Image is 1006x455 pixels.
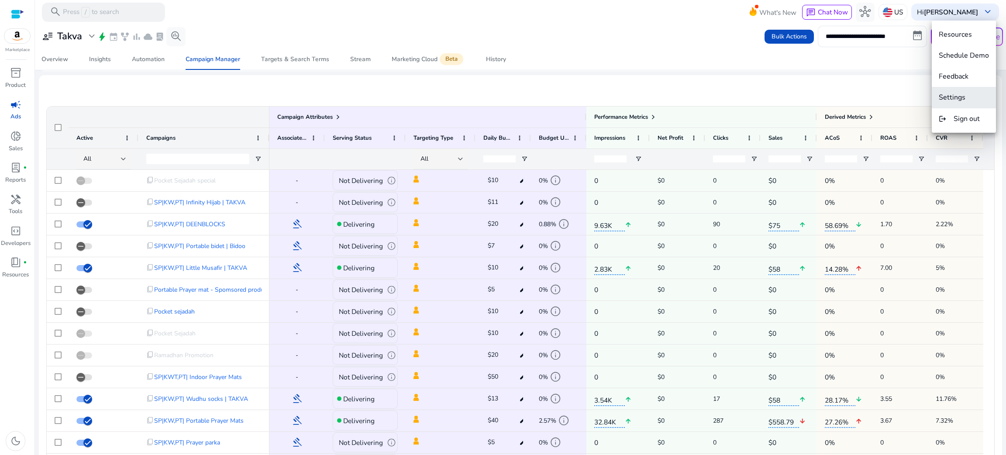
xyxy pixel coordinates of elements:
span: Sign out [954,114,980,124]
span: Feedback [939,72,968,81]
span: Schedule Demo [939,51,989,60]
span: Resources [939,30,972,39]
mat-icon: logout [939,113,947,124]
span: Settings [939,93,965,102]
